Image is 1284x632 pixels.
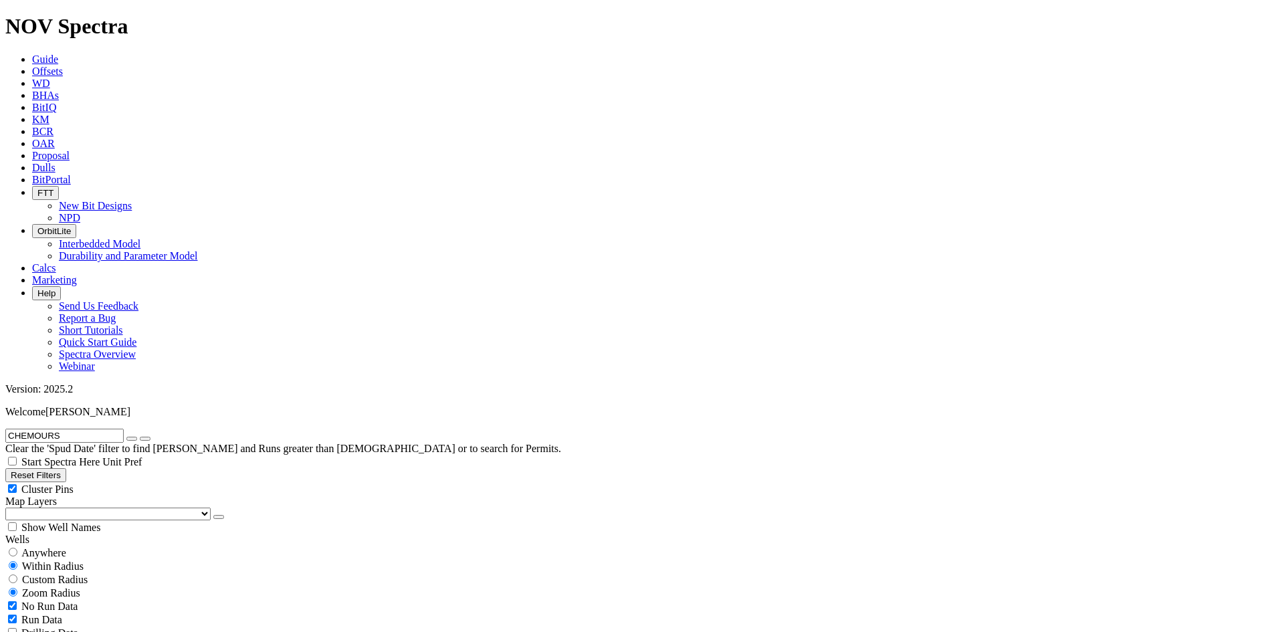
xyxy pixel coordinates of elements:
span: Anywhere [21,547,66,558]
button: Reset Filters [5,468,66,482]
span: Run Data [21,614,62,625]
a: NPD [59,212,80,223]
a: Quick Start Guide [59,336,136,348]
input: Start Spectra Here [8,457,17,465]
span: Zoom Radius [22,587,80,599]
a: Webinar [59,360,95,372]
a: Dulls [32,162,56,173]
span: Show Well Names [21,522,100,533]
a: BitIQ [32,102,56,113]
button: FTT [32,186,59,200]
div: Wells [5,534,1279,546]
button: OrbitLite [32,224,76,238]
span: FTT [37,188,53,198]
span: OrbitLite [37,226,71,236]
a: BCR [32,126,53,137]
a: WD [32,78,50,89]
input: Search [5,429,124,443]
span: [PERSON_NAME] [45,406,130,417]
a: Offsets [32,66,63,77]
a: Durability and Parameter Model [59,250,198,261]
a: Proposal [32,150,70,161]
a: KM [32,114,49,125]
div: Version: 2025.2 [5,383,1279,395]
a: New Bit Designs [59,200,132,211]
a: Interbedded Model [59,238,140,249]
span: Custom Radius [22,574,88,585]
a: Guide [32,54,58,65]
a: Send Us Feedback [59,300,138,312]
a: Marketing [32,274,77,286]
a: Spectra Overview [59,348,136,360]
button: Help [32,286,61,300]
a: BHAs [32,90,59,101]
span: No Run Data [21,601,78,612]
a: OAR [32,138,55,149]
p: Welcome [5,406,1279,418]
span: Clear the 'Spud Date' filter to find [PERSON_NAME] and Runs greater than [DEMOGRAPHIC_DATA] or to... [5,443,561,454]
a: BitPortal [32,174,71,185]
span: Start Spectra Here [21,456,100,467]
span: Help [37,288,56,298]
span: Unit Pref [102,456,142,467]
span: Map Layers [5,496,57,507]
span: Cluster Pins [21,484,74,495]
a: Short Tutorials [59,324,123,336]
a: Report a Bug [59,312,116,324]
a: Calcs [32,262,56,274]
h1: NOV Spectra [5,14,1279,39]
span: Within Radius [22,560,84,572]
